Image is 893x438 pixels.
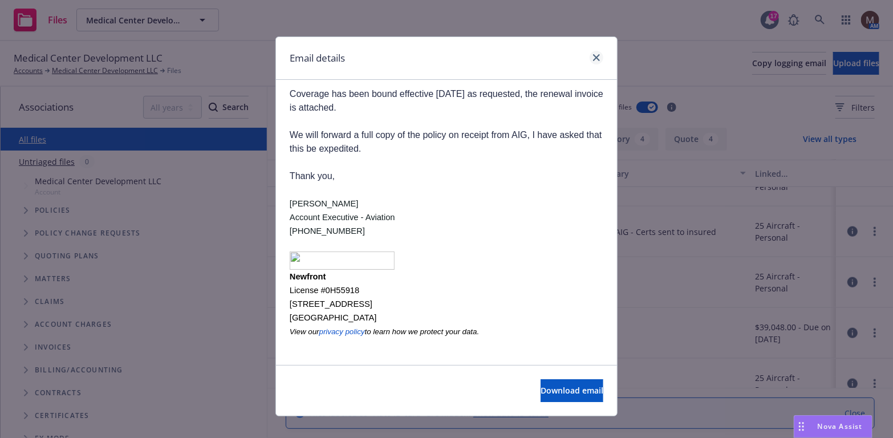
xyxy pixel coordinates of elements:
[290,213,395,222] span: Account Executive - Aviation
[290,286,359,295] span: License #0H55918
[290,327,319,336] span: View our
[290,272,326,281] span: Newfront
[290,226,365,236] span: [PHONE_NUMBER]
[290,156,603,183] p: Thank you,
[290,87,603,115] p: Coverage has been bound effective [DATE] as requested, the renewal invoice is attached.
[319,327,365,336] span: privacy policy
[290,252,395,270] img: image001.png@01DB749C.651ED040
[794,416,809,437] div: Drag to move
[290,199,359,208] span: [PERSON_NAME]
[818,421,863,431] span: Nova Assist
[794,415,872,438] button: Nova Assist
[590,51,603,64] a: close
[541,379,603,402] button: Download email
[541,385,603,396] span: Download email
[290,313,377,322] span: [GEOGRAPHIC_DATA]
[290,51,345,66] h1: Email details
[290,128,603,156] p: We will forward a full copy of the policy on receipt from AIG, I have asked that this be expedited.
[319,326,365,336] a: privacy policy
[290,299,372,309] span: [STREET_ADDRESS]
[365,327,480,336] span: to learn how we protect your data.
